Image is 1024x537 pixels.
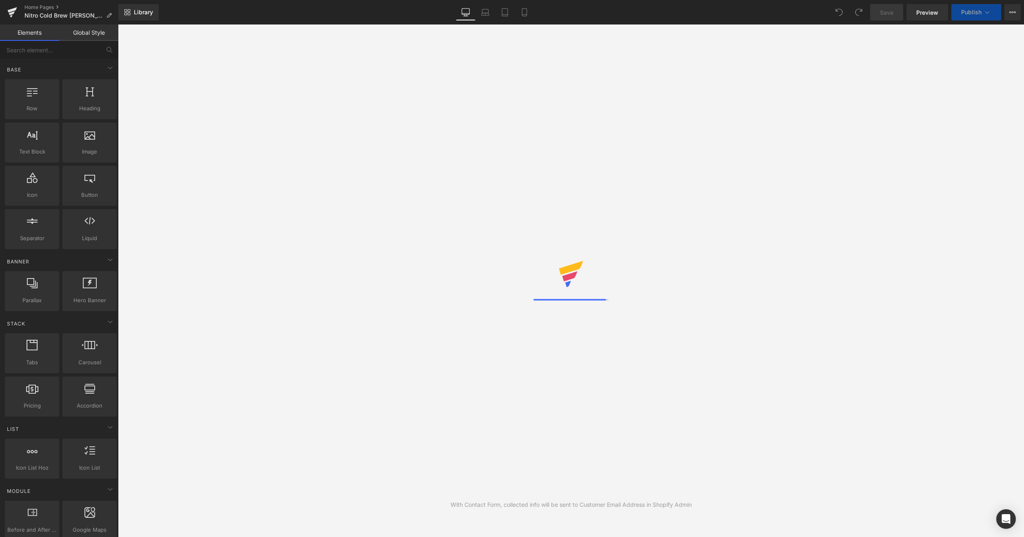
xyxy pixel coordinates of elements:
[65,358,114,367] span: Carousel
[961,9,982,16] span: Publish
[831,4,847,20] button: Undo
[880,8,893,17] span: Save
[6,487,31,495] span: Module
[951,4,1001,20] button: Publish
[59,25,118,41] a: Global Style
[65,526,114,534] span: Google Maps
[65,104,114,113] span: Heading
[65,147,114,156] span: Image
[7,147,57,156] span: Text Block
[65,191,114,199] span: Button
[851,4,867,20] button: Redo
[7,401,57,410] span: Pricing
[475,4,495,20] a: Laptop
[7,463,57,472] span: Icon List Hoz
[456,4,475,20] a: Desktop
[451,500,692,509] div: With Contact Form, collected info will be sent to Customer Email Address in Shopify Admin
[515,4,534,20] a: Mobile
[65,401,114,410] span: Accordion
[24,12,103,19] span: Nitro Cold Brew [PERSON_NAME] Maker | Nitro [PERSON_NAME]
[6,425,20,433] span: List
[134,9,153,16] span: Library
[118,4,159,20] a: New Library
[906,4,948,20] a: Preview
[6,320,26,328] span: Stack
[24,4,118,11] a: Home Pages
[7,358,57,367] span: Tabs
[6,258,30,265] span: Banner
[65,296,114,305] span: Hero Banner
[1004,4,1021,20] button: More
[7,234,57,243] span: Separator
[7,296,57,305] span: Parallax
[65,463,114,472] span: Icon List
[495,4,515,20] a: Tablet
[7,191,57,199] span: Icon
[916,8,938,17] span: Preview
[7,104,57,113] span: Row
[65,234,114,243] span: Liquid
[7,526,57,534] span: Before and After Images
[996,509,1016,529] div: Open Intercom Messenger
[6,66,22,74] span: Base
